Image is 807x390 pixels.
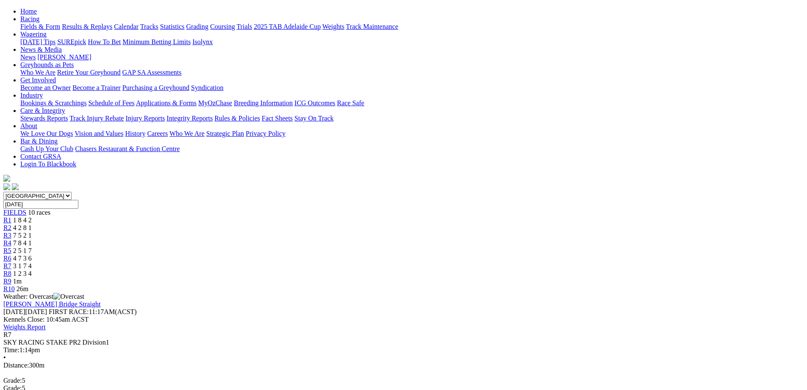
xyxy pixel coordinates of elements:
a: Stay On Track [294,115,333,122]
a: Syndication [191,84,223,91]
a: Become a Trainer [72,84,121,91]
span: 4 2 8 1 [13,224,32,231]
a: Racing [20,15,39,22]
img: logo-grsa-white.png [3,175,10,182]
a: R8 [3,270,11,277]
a: Purchasing a Greyhound [122,84,189,91]
a: R1 [3,216,11,224]
a: Schedule of Fees [88,99,134,107]
div: 1:14pm [3,346,804,354]
a: Home [20,8,37,15]
div: Care & Integrity [20,115,804,122]
a: Results & Replays [62,23,112,30]
a: Trials [236,23,252,30]
a: Cash Up Your Club [20,145,73,152]
a: MyOzChase [198,99,232,107]
a: Applications & Forms [136,99,197,107]
a: [PERSON_NAME] [37,53,91,61]
a: R6 [3,255,11,262]
a: Login To Blackbook [20,160,76,168]
a: R7 [3,262,11,269]
a: Track Maintenance [346,23,398,30]
a: We Love Our Dogs [20,130,73,137]
a: Retire Your Greyhound [57,69,121,76]
a: R9 [3,278,11,285]
a: Track Injury Rebate [69,115,124,122]
a: Weights Report [3,323,46,331]
a: Minimum Betting Limits [122,38,191,45]
a: History [125,130,145,137]
span: FIRST RACE: [49,308,89,315]
a: Tracks [140,23,158,30]
a: Stewards Reports [20,115,68,122]
a: Race Safe [337,99,364,107]
span: 1m [13,278,22,285]
a: Bar & Dining [20,137,58,145]
span: 4 7 3 6 [13,255,32,262]
span: 2 5 1 7 [13,247,32,254]
span: 7 5 2 1 [13,232,32,239]
a: [PERSON_NAME] Bridge Straight [3,300,100,308]
a: Integrity Reports [166,115,213,122]
div: Racing [20,23,804,31]
a: News [20,53,36,61]
input: Select date [3,200,78,209]
div: 5 [3,377,804,384]
a: Chasers Restaurant & Function Centre [75,145,180,152]
span: Distance: [3,362,29,369]
span: 7 8 4 1 [13,239,32,247]
span: 10 races [28,209,50,216]
div: 300m [3,362,804,369]
a: Vision and Values [75,130,123,137]
span: 3 1 7 4 [13,262,32,269]
img: Overcast [53,293,84,300]
a: Rules & Policies [214,115,260,122]
a: R5 [3,247,11,254]
span: Grade: [3,377,22,384]
a: Coursing [210,23,235,30]
a: GAP SA Assessments [122,69,182,76]
div: Industry [20,99,804,107]
a: Fact Sheets [262,115,293,122]
span: [DATE] [3,308,25,315]
a: Industry [20,92,43,99]
a: Statistics [160,23,185,30]
span: [DATE] [3,308,47,315]
div: Kennels Close: 10:45am ACST [3,316,804,323]
a: R2 [3,224,11,231]
a: Grading [186,23,208,30]
div: Wagering [20,38,804,46]
img: twitter.svg [12,183,19,190]
a: R3 [3,232,11,239]
span: 1 2 3 4 [13,270,32,277]
span: • [3,354,6,361]
a: Isolynx [192,38,213,45]
a: Care & Integrity [20,107,65,114]
a: Bookings & Scratchings [20,99,86,107]
a: Fields & Form [20,23,60,30]
a: Injury Reports [125,115,165,122]
a: Privacy Policy [246,130,286,137]
span: 11:17AM(ACST) [49,308,137,315]
a: Strategic Plan [206,130,244,137]
a: ICG Outcomes [294,99,335,107]
a: R4 [3,239,11,247]
a: Contact GRSA [20,153,61,160]
a: Get Involved [20,76,56,84]
span: Time: [3,346,19,354]
div: News & Media [20,53,804,61]
a: News & Media [20,46,62,53]
a: 2025 TAB Adelaide Cup [254,23,321,30]
span: 1 8 4 2 [13,216,32,224]
a: Become an Owner [20,84,71,91]
a: [DATE] Tips [20,38,55,45]
a: FIELDS [3,209,26,216]
span: R7 [3,331,11,338]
